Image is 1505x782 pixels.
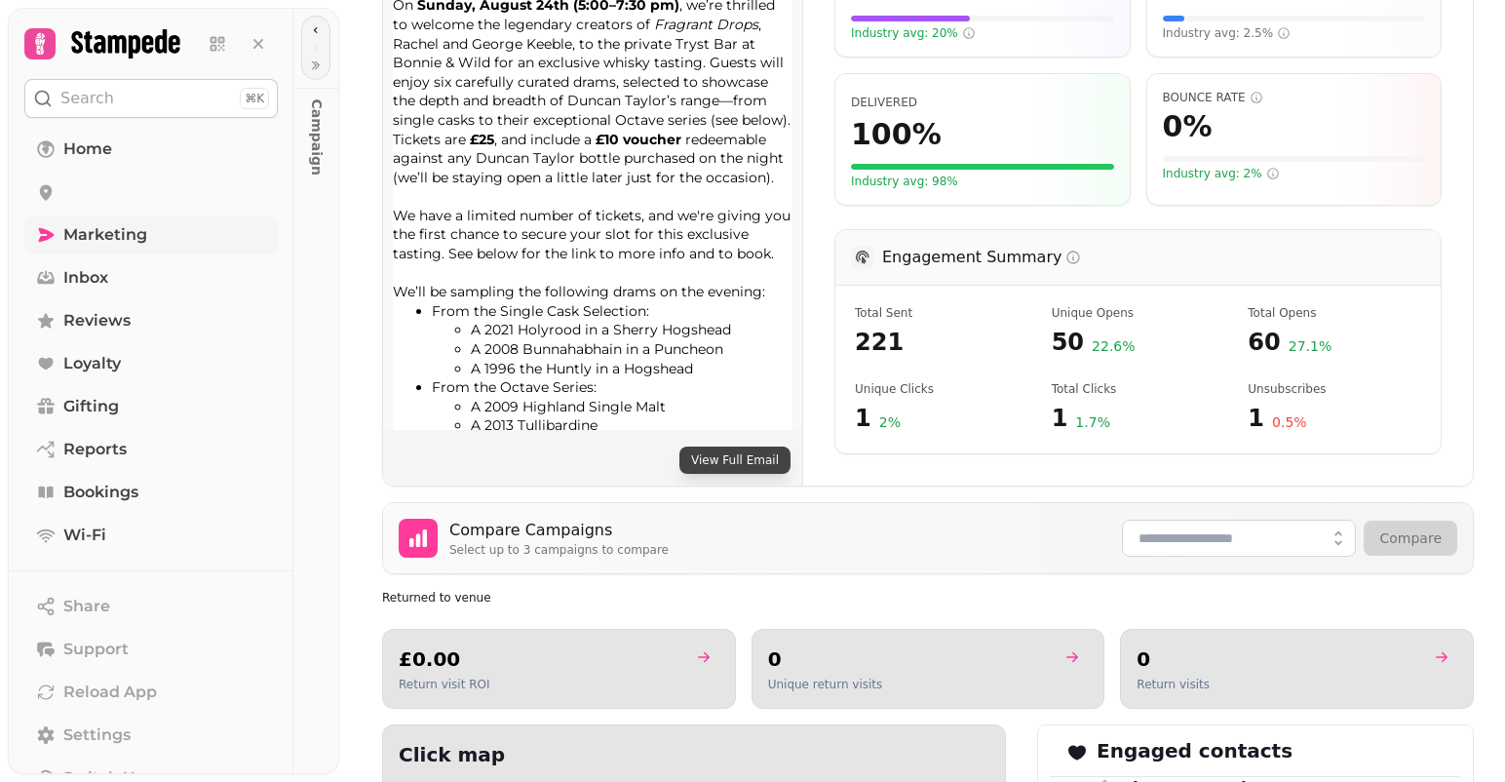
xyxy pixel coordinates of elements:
a: goto [682,645,719,669]
span: 1 [1248,403,1264,434]
p: Return visit ROI [399,677,490,692]
h3: Engagement Summary [882,246,1081,269]
span: Reload App [63,681,157,704]
a: goto [1420,645,1457,669]
button: Reload App [24,673,278,712]
div: Visual representation of your bounce rate (0%). For bounce rate, LOWER is better. The bar is gree... [1163,156,1426,162]
button: Search⌘K [24,79,278,118]
p: Return visits [1137,677,1210,692]
a: Marketing [24,215,278,254]
div: Visual representation of your delivery rate (100%). The fuller the bar, the better. [851,164,1114,170]
span: Compare [1379,530,1442,546]
h2: Engaged contacts [1065,737,1293,764]
a: Reports [24,430,278,469]
a: Loyalty [24,344,278,383]
a: Inbox [24,258,278,297]
h2: £0.00 [399,645,490,673]
p: Select up to 3 campaigns to compare [449,542,669,558]
span: 0 % [1163,109,1213,144]
span: Total number of times emails were opened (includes multiple opens by the same recipient) [1248,305,1421,321]
h2: Recipients who visited your venue after receiving the campaign [382,590,756,606]
button: Share [24,587,278,626]
span: Percentage of emails that were successfully delivered to recipients' inboxes. Higher is better. [851,96,917,109]
span: Total number of link clicks (includes multiple clicks by the same recipient) [1052,381,1225,397]
span: Support [63,638,129,661]
div: Visual representation of your open rate (22.6%) compared to a scale of 50%. The fuller the bar, t... [851,16,1114,21]
span: Inbox [63,266,108,290]
h2: 0 [1137,645,1210,673]
a: Home [24,130,278,169]
span: Number of unique recipients who clicked a link in the email at least once [855,381,1028,397]
span: 27.1 % [1289,336,1331,358]
span: Bounce Rate [1163,90,1426,105]
span: 2 % [879,412,901,434]
span: Industry avg: 20% [851,25,976,41]
span: Bookings [63,481,138,504]
a: Bookings [24,473,278,512]
span: Marketing [63,223,147,247]
span: Reviews [63,309,131,332]
a: Reviews [24,301,278,340]
span: 60 [1248,327,1280,358]
span: 50 [1052,327,1084,358]
span: Home [63,137,112,161]
a: Gifting [24,387,278,426]
span: Your delivery rate meets or exceeds the industry standard of 98%. Great list quality! [851,174,958,189]
div: ⌘K [240,88,269,109]
button: Compare [1364,521,1457,556]
span: 1 [855,403,871,434]
h3: Compare Campaigns [449,519,669,542]
p: Campaign [299,84,334,130]
span: Industry avg: 2.5% [1163,25,1292,41]
p: Search [60,87,114,110]
a: Wi-Fi [24,516,278,555]
span: 22.6 % [1092,336,1135,358]
h2: 0 [768,645,883,673]
span: Settings [63,723,131,747]
button: View Full Email [679,447,791,474]
span: Total number of emails attempted to be sent in this campaign [855,305,1028,321]
a: goto [1051,645,1088,669]
div: Visual representation of your click rate (1.7%) compared to a scale of 20%. The fuller the bar, t... [1163,16,1426,21]
span: Number of recipients who chose to unsubscribe after receiving this campaign. LOWER is better - th... [1248,381,1421,397]
span: Reports [63,438,127,461]
span: Wi-Fi [63,524,106,547]
span: 100 % [851,117,942,152]
span: Share [63,595,110,618]
span: 1 [1052,403,1068,434]
span: Loyalty [63,352,121,375]
p: Unique return visits [768,677,883,692]
span: 221 [855,327,1028,358]
span: 0.5 % [1272,412,1307,434]
span: Number of unique recipients who opened the email at least once [1052,305,1225,321]
span: 1.7 % [1075,412,1110,434]
span: Gifting [63,395,119,418]
a: Settings [24,716,278,755]
button: Support [24,630,278,669]
span: Industry avg: 2% [1163,166,1280,181]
